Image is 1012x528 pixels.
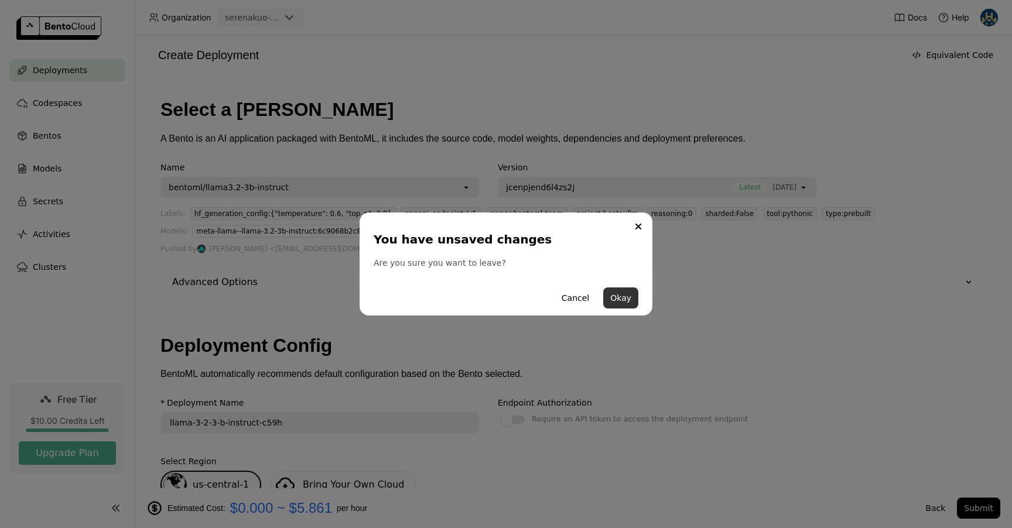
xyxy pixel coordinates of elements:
div: Are you sure you want to leave? [374,257,638,269]
button: Cancel [555,287,596,308]
button: Okay [603,287,638,308]
button: Close [631,220,645,234]
div: You have unsaved changes [374,231,634,248]
div: dialog [360,212,652,316]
